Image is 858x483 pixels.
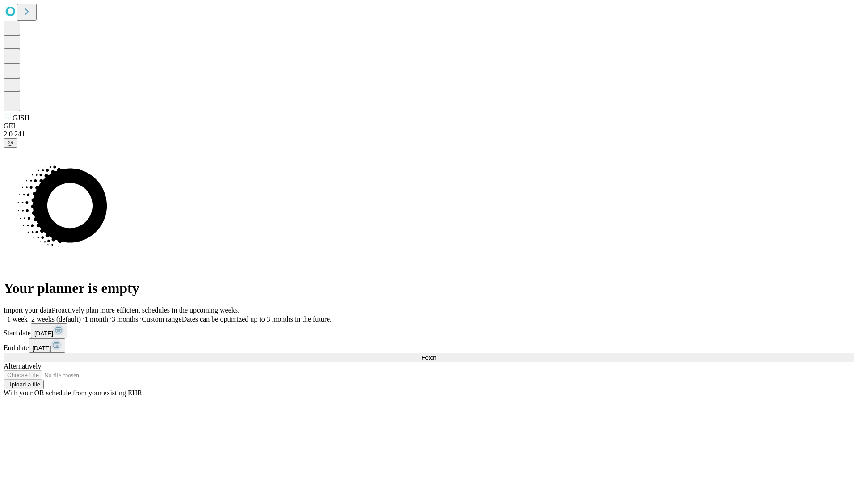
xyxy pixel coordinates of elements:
button: [DATE] [29,338,65,353]
span: [DATE] [32,345,51,352]
span: Dates can be optimized up to 3 months in the future. [182,315,332,323]
div: End date [4,338,854,353]
span: [DATE] [34,330,53,337]
span: Import your data [4,306,52,314]
button: @ [4,138,17,148]
span: Fetch [421,354,436,361]
div: 2.0.241 [4,130,854,138]
h1: Your planner is empty [4,280,854,297]
span: Alternatively [4,362,41,370]
button: Upload a file [4,380,44,389]
span: With your OR schedule from your existing EHR [4,389,142,397]
span: Custom range [142,315,181,323]
button: [DATE] [31,323,67,338]
button: Fetch [4,353,854,362]
span: @ [7,140,13,146]
span: GJSH [13,114,29,122]
span: 3 months [112,315,138,323]
span: 2 weeks (default) [31,315,81,323]
div: GEI [4,122,854,130]
span: 1 week [7,315,28,323]
span: 1 month [84,315,108,323]
span: Proactively plan more efficient schedules in the upcoming weeks. [52,306,240,314]
div: Start date [4,323,854,338]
